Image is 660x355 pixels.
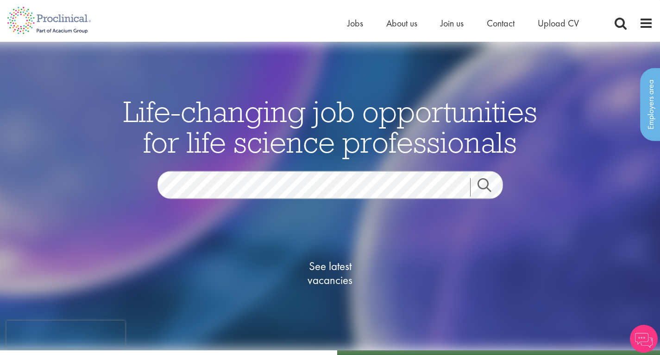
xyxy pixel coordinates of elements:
a: Job search submit button [470,178,510,196]
span: See latest vacancies [284,259,377,287]
span: Life-changing job opportunities for life science professionals [123,92,537,160]
a: Jobs [347,17,363,29]
a: See latestvacancies [284,222,377,324]
a: About us [386,17,417,29]
iframe: reCAPTCHA [6,321,125,349]
a: Contact [487,17,515,29]
a: Upload CV [538,17,579,29]
a: Join us [440,17,464,29]
img: Chatbot [630,325,658,353]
